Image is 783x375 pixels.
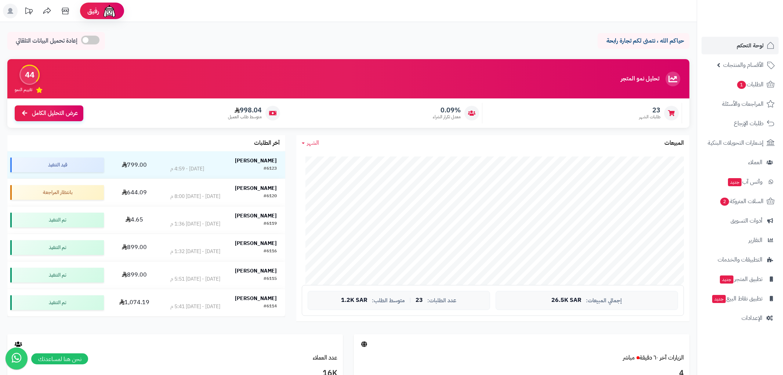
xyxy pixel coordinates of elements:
[170,193,220,200] div: [DATE] - [DATE] 8:00 م
[254,140,280,147] h3: آخر الطلبات
[235,295,277,302] strong: [PERSON_NAME]
[235,267,277,275] strong: [PERSON_NAME]
[19,4,38,20] a: تحديثات المنصة
[10,268,104,282] div: تم التنفيذ
[702,251,779,268] a: التطبيقات والخدمات
[727,177,762,187] span: وآتس آب
[603,37,684,45] p: حياكم الله ، نتمنى لكم تجارة رابحة
[702,270,779,288] a: تطبيق المتجرجديد
[228,114,262,120] span: متوسط طلب العميل
[302,139,319,147] a: الشهر
[102,4,117,18] img: ai-face.png
[307,138,319,147] span: الشهر
[708,138,764,148] span: إشعارات التحويلات البنكية
[712,295,726,303] span: جديد
[235,184,277,192] strong: [PERSON_NAME]
[427,298,456,304] span: عدد الطلبات:
[586,298,622,304] span: إجمالي المبيعات:
[15,105,83,121] a: عرض التحليل الكامل
[623,353,684,362] a: الزيارات آخر ٦٠ دقيقةمباشر
[722,99,764,109] span: المراجعات والأسئلة
[719,274,762,284] span: تطبيق المتجر
[416,297,423,304] span: 23
[313,353,337,362] a: عدد العملاء
[170,220,220,228] div: [DATE] - [DATE] 1:36 م
[87,7,99,15] span: رفيق
[702,37,779,54] a: لوحة التحكم
[702,212,779,230] a: أدوات التسويق
[748,157,762,167] span: العملاء
[664,140,684,147] h3: المبيعات
[107,179,162,206] td: 644.09
[409,298,411,303] span: |
[702,154,779,171] a: العملاء
[731,216,762,226] span: أدوات التسويق
[719,196,764,206] span: السلات المتروكة
[170,248,220,255] div: [DATE] - [DATE] 1:32 م
[702,231,779,249] a: التقارير
[733,19,776,35] img: logo-2.png
[107,151,162,179] td: 799.00
[264,248,277,255] div: #6116
[734,118,764,129] span: طلبات الإرجاع
[264,303,277,310] div: #6114
[15,87,32,93] span: تقييم النمو
[720,275,733,284] span: جديد
[107,206,162,234] td: 4.65
[737,81,746,89] span: 1
[736,79,764,90] span: الطلبات
[264,165,277,173] div: #6123
[341,297,367,304] span: 1.2K SAR
[107,234,162,261] td: 899.00
[623,353,635,362] small: مباشر
[702,115,779,132] a: طلبات الإرجاع
[748,235,762,245] span: التقارير
[228,106,262,114] span: 998.04
[10,295,104,310] div: تم التنفيذ
[711,293,762,304] span: تطبيق نقاط البيع
[702,309,779,327] a: الإعدادات
[32,109,78,118] span: عرض التحليل الكامل
[170,303,220,310] div: [DATE] - [DATE] 5:41 م
[702,192,779,210] a: السلات المتروكة2
[235,239,277,247] strong: [PERSON_NAME]
[170,165,204,173] div: [DATE] - 4:59 م
[551,297,581,304] span: 26.5K SAR
[10,213,104,227] div: تم التنفيذ
[702,95,779,113] a: المراجعات والأسئلة
[264,220,277,228] div: #6119
[16,37,77,45] span: إعادة تحميل البيانات التلقائي
[639,114,660,120] span: طلبات الشهر
[723,60,764,70] span: الأقسام والمنتجات
[621,76,659,82] h3: تحليل نمو المتجر
[718,255,762,265] span: التطبيقات والخدمات
[728,178,742,186] span: جديد
[264,275,277,283] div: #6115
[702,173,779,191] a: وآتس آبجديد
[702,290,779,307] a: تطبيق نقاط البيعجديد
[433,114,461,120] span: معدل تكرار الشراء
[235,157,277,165] strong: [PERSON_NAME]
[10,240,104,255] div: تم التنفيذ
[720,198,729,206] span: 2
[702,76,779,93] a: الطلبات1
[107,262,162,289] td: 899.00
[170,275,220,283] div: [DATE] - [DATE] 5:51 م
[372,298,405,304] span: متوسط الطلب:
[737,40,764,51] span: لوحة التحكم
[702,134,779,152] a: إشعارات التحويلات البنكية
[10,158,104,172] div: قيد التنفيذ
[235,212,277,220] strong: [PERSON_NAME]
[433,106,461,114] span: 0.09%
[107,289,162,316] td: 1,074.19
[639,106,660,114] span: 23
[10,185,104,200] div: بانتظار المراجعة
[742,313,762,323] span: الإعدادات
[264,193,277,200] div: #6120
